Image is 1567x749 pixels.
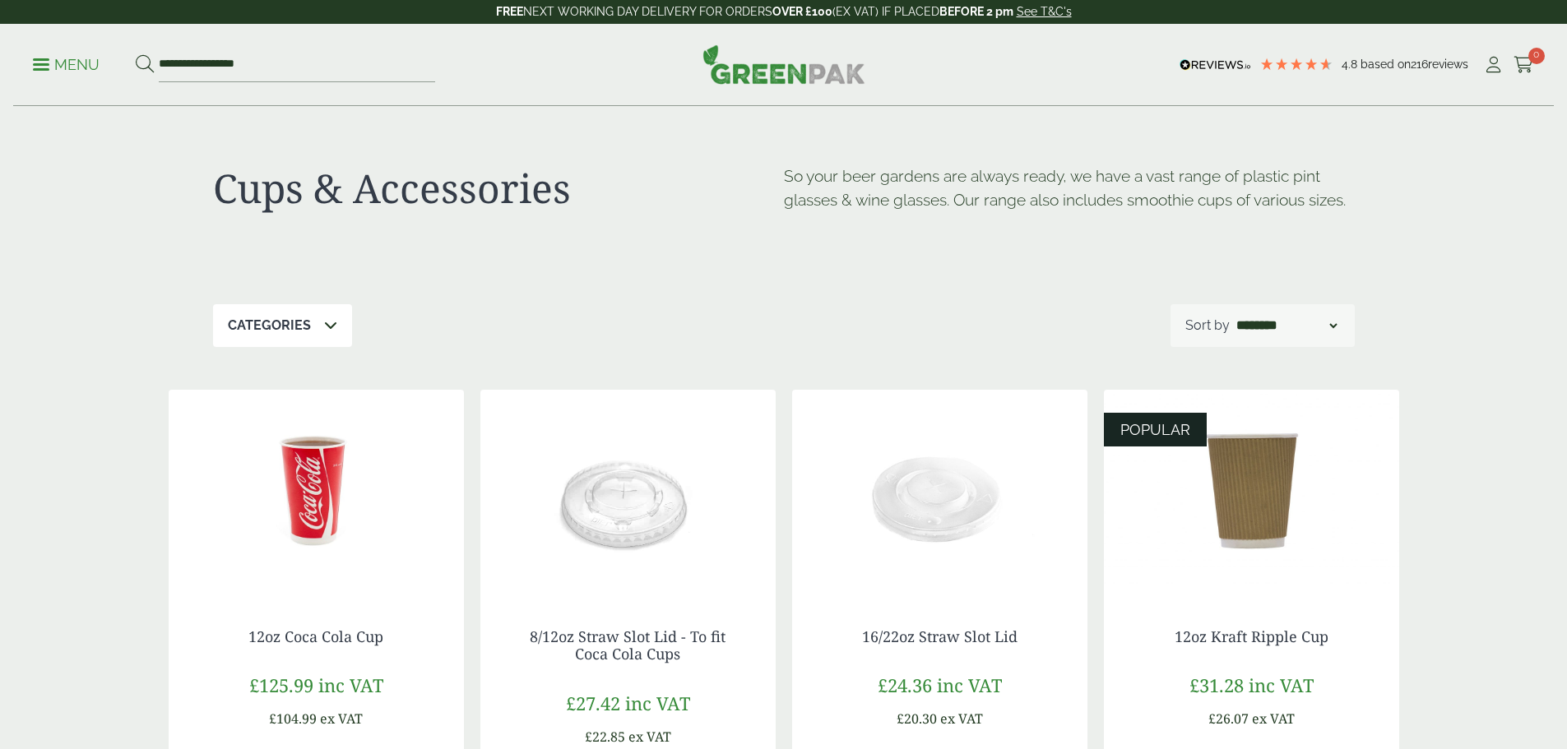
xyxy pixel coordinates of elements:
span: 0 [1528,48,1545,64]
strong: BEFORE 2 pm [939,5,1013,18]
img: 12oz straw slot coke cup lid [480,390,776,595]
img: 12oz Kraft Ripple Cup-0 [1104,390,1399,595]
span: £22.85 [585,728,625,746]
span: POPULAR [1120,421,1190,438]
p: Categories [228,316,311,335]
span: £31.28 [1189,673,1244,697]
img: REVIEWS.io [1180,59,1251,71]
img: GreenPak Supplies [702,44,865,84]
p: So your beer gardens are always ready, we have a vast range of plastic pint glasses & wine glasse... [784,164,1355,212]
i: My Account [1483,57,1504,73]
span: inc VAT [318,673,383,697]
h1: Cups & Accessories [213,164,784,212]
span: ex VAT [1252,710,1295,728]
img: 12oz Coca Cola Cup with coke [169,390,464,595]
span: Based on [1361,58,1411,71]
a: Menu [33,55,100,72]
div: 4.79 Stars [1259,57,1333,72]
i: Cart [1514,57,1534,73]
span: £24.36 [878,673,932,697]
span: inc VAT [937,673,1002,697]
a: 12oz Coca Cola Cup [248,626,383,646]
a: 16/22oz Straw Slot Lid [862,626,1018,646]
span: inc VAT [625,691,690,715]
span: inc VAT [1249,673,1314,697]
p: Menu [33,55,100,75]
span: £27.42 [566,691,620,715]
a: 0 [1514,53,1534,77]
span: ex VAT [940,710,983,728]
span: ex VAT [320,710,363,728]
a: See T&C's [1017,5,1072,18]
strong: OVER £100 [772,5,832,18]
span: £125.99 [249,673,313,697]
span: £20.30 [897,710,937,728]
strong: FREE [496,5,523,18]
span: reviews [1428,58,1468,71]
img: 16/22oz Straw Slot Coke Cup lid [792,390,1087,595]
a: 12oz Kraft Ripple Cup [1175,626,1328,646]
p: Sort by [1185,316,1230,335]
span: 216 [1411,58,1428,71]
span: £104.99 [269,710,317,728]
span: ex VAT [628,728,671,746]
span: 4.8 [1342,58,1361,71]
span: £26.07 [1208,710,1249,728]
a: 8/12oz Straw Slot Lid - To fit Coca Cola Cups [530,626,726,664]
select: Shop order [1233,316,1340,335]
